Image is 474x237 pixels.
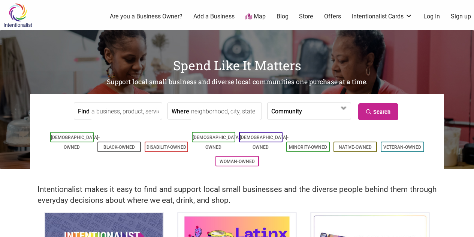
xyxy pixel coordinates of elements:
a: [DEMOGRAPHIC_DATA]-Owned [193,135,241,150]
h2: Intentionalist makes it easy to find and support local small businesses and the diverse people be... [37,184,437,206]
a: [DEMOGRAPHIC_DATA]-Owned [51,135,100,150]
a: Sign up [451,12,471,21]
a: Disability-Owned [147,145,186,150]
label: Where [172,103,189,119]
a: Search [358,103,398,120]
label: Community [271,103,302,119]
a: Black-Owned [103,145,135,150]
input: a business, product, service [91,103,160,120]
a: Offers [324,12,341,21]
a: Woman-Owned [220,159,255,164]
a: Native-Owned [339,145,372,150]
a: [DEMOGRAPHIC_DATA]-Owned [240,135,289,150]
a: Map [245,12,266,21]
a: Veteran-Owned [383,145,421,150]
a: Blog [277,12,289,21]
a: Are you a Business Owner? [110,12,182,21]
input: neighborhood, city, state [191,103,260,120]
a: Add a Business [193,12,235,21]
a: Minority-Owned [289,145,327,150]
a: Intentionalist Cards [352,12,413,21]
a: Store [299,12,313,21]
a: Log In [423,12,440,21]
label: Find [78,103,90,119]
